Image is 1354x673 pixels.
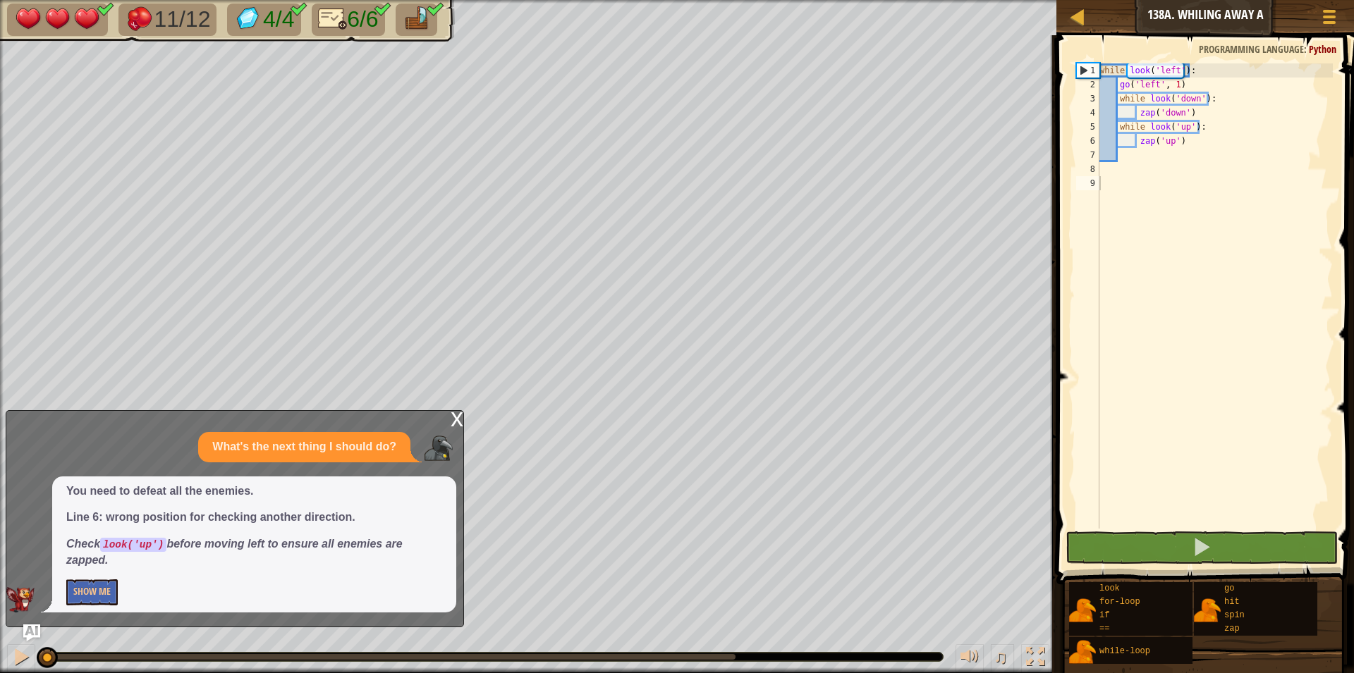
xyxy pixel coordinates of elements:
code: look('up') [100,538,166,552]
button: Shift+Enter: Run current code. [1066,531,1338,564]
span: Python [1309,42,1336,56]
em: Check before moving left to ensure all enemies are zapped. [66,538,403,566]
span: 4/4 [263,6,294,32]
button: Ctrl + P: Pause [7,644,35,673]
span: hit [1224,597,1240,607]
li: Go to the raft. [396,4,438,36]
li: Collect the gems. [227,4,300,36]
div: 2 [1076,78,1099,92]
div: 6 [1076,134,1099,148]
div: 5 [1076,120,1099,134]
img: portrait.png [1194,597,1221,624]
span: 6/6 [347,6,378,32]
button: Show game menu [1312,3,1347,36]
button: Toggle fullscreen [1021,644,1049,673]
p: What's the next thing I should do? [212,439,396,455]
span: Programming language [1199,42,1304,56]
span: while-loop [1099,646,1150,656]
span: for-loop [1099,597,1140,607]
img: Player [425,434,453,462]
button: Ask AI [23,624,40,641]
span: go [1224,584,1234,593]
span: ♫ [994,646,1008,667]
span: : [1304,42,1309,56]
button: Adjust volume [956,644,984,673]
div: x [451,411,463,425]
div: 3 [1076,92,1099,106]
li: Your hero must survive. [7,4,108,36]
span: zap [1224,624,1240,634]
span: spin [1224,610,1245,620]
p: You need to defeat all the enemies. [66,483,442,500]
img: AI [6,587,35,612]
div: 9 [1076,176,1099,190]
div: 8 [1076,162,1099,176]
span: == [1099,624,1109,634]
span: look [1099,584,1120,593]
button: Show Me [66,579,118,605]
div: 7 [1076,148,1099,162]
button: ♫ [991,644,1015,673]
li: Only 6 lines of code [312,4,385,36]
img: portrait.png [1069,597,1096,624]
span: 11/12 [154,6,210,32]
p: Line 6: wrong position for checking another direction. [66,510,442,526]
span: if [1099,610,1109,620]
div: 1 [1077,63,1099,78]
img: portrait.png [1069,638,1096,665]
li: Defeat the enemies. [118,4,217,36]
div: 4 [1076,106,1099,120]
